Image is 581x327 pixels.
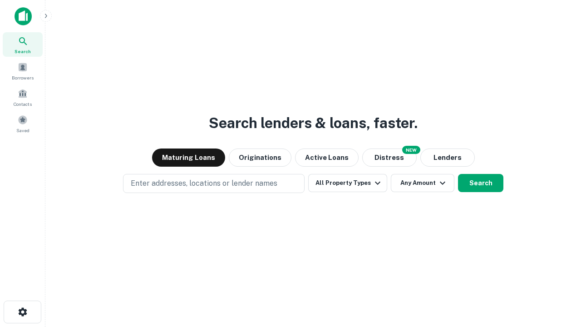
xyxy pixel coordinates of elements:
[209,112,418,134] h3: Search lenders & loans, faster.
[295,149,359,167] button: Active Loans
[12,74,34,81] span: Borrowers
[123,174,305,193] button: Enter addresses, locations or lender names
[3,59,43,83] a: Borrowers
[3,111,43,136] a: Saved
[402,146,420,154] div: NEW
[458,174,503,192] button: Search
[3,85,43,109] a: Contacts
[536,254,581,298] iframe: Chat Widget
[308,174,387,192] button: All Property Types
[420,149,475,167] button: Lenders
[131,178,277,189] p: Enter addresses, locations or lender names
[152,149,225,167] button: Maturing Loans
[15,7,32,25] img: capitalize-icon.png
[362,149,417,167] button: Search distressed loans with lien and other non-mortgage details.
[229,149,291,167] button: Originations
[14,100,32,108] span: Contacts
[15,48,31,55] span: Search
[3,32,43,57] a: Search
[391,174,454,192] button: Any Amount
[16,127,30,134] span: Saved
